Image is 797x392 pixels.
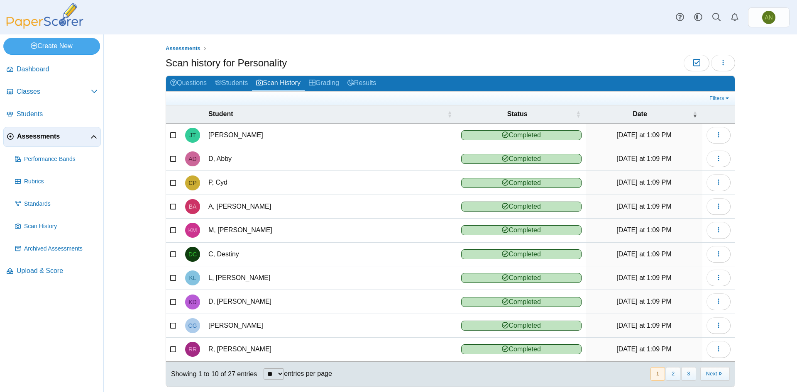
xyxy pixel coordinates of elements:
[650,367,665,381] button: 1
[616,179,671,186] time: Sep 11, 2025 at 1:09 PM
[188,346,197,352] span: Rory R
[507,110,528,117] span: Status
[189,204,197,209] span: Brenda A
[24,178,98,186] span: Rubrics
[3,23,86,30] a: PaperScorer
[188,323,197,329] span: Catherine G
[24,245,98,253] span: Archived Assessments
[616,203,671,210] time: Sep 11, 2025 at 1:09 PM
[461,249,582,259] span: Completed
[166,56,287,70] h1: Scan history for Personality
[166,362,257,387] div: Showing 1 to 10 of 27 entries
[204,124,457,147] td: [PERSON_NAME]
[726,8,744,27] a: Alerts
[189,132,196,138] span: Julia Thomas
[12,172,101,192] a: Rubrics
[3,82,101,102] a: Classes
[692,105,697,123] span: Date : Activate to remove sorting
[616,155,671,162] time: Sep 11, 2025 at 1:09 PM
[204,266,457,290] td: L, [PERSON_NAME]
[17,87,91,96] span: Classes
[204,290,457,314] td: D, [PERSON_NAME]
[461,321,582,331] span: Completed
[188,299,196,305] span: Kaitlin D
[461,225,582,235] span: Completed
[305,76,343,91] a: Grading
[12,194,101,214] a: Standards
[204,338,457,361] td: R, [PERSON_NAME]
[633,110,647,117] span: Date
[3,3,86,29] img: PaperScorer
[204,243,457,266] td: C, Destiny
[166,76,211,91] a: Questions
[188,227,197,233] span: Katy M
[707,94,733,102] a: Filters
[211,76,252,91] a: Students
[616,298,671,305] time: Sep 11, 2025 at 1:09 PM
[17,65,98,74] span: Dashboard
[284,370,332,377] label: entries per page
[208,110,233,117] span: Student
[461,178,582,188] span: Completed
[204,171,457,195] td: P, Cyd
[188,156,196,162] span: Abby D
[164,44,203,54] a: Assessments
[700,367,730,381] button: Next
[461,202,582,212] span: Completed
[3,38,100,54] a: Create New
[188,180,196,186] span: Cyd P
[616,251,671,258] time: Sep 11, 2025 at 1:09 PM
[204,219,457,242] td: M, [PERSON_NAME]
[447,105,452,123] span: Student : Activate to sort
[12,149,101,169] a: Performance Bands
[748,7,790,27] a: Abby Nance
[12,217,101,236] a: Scan History
[3,261,101,281] a: Upload & Score
[204,195,457,219] td: A, [PERSON_NAME]
[461,154,582,164] span: Completed
[166,45,200,51] span: Assessments
[681,367,696,381] button: 3
[3,127,101,147] a: Assessments
[3,105,101,124] a: Students
[12,239,101,259] a: Archived Assessments
[188,251,197,257] span: Destiny C
[650,367,730,381] nav: pagination
[204,147,457,171] td: D, Abby
[765,15,773,20] span: Abby Nance
[576,105,581,123] span: Status : Activate to sort
[461,344,582,354] span: Completed
[461,297,582,307] span: Completed
[616,274,671,281] time: Sep 11, 2025 at 1:09 PM
[616,226,671,234] time: Sep 11, 2025 at 1:09 PM
[252,76,305,91] a: Scan History
[616,346,671,353] time: Sep 11, 2025 at 1:09 PM
[24,200,98,208] span: Standards
[616,322,671,329] time: Sep 11, 2025 at 1:09 PM
[24,155,98,163] span: Performance Bands
[17,110,98,119] span: Students
[204,314,457,338] td: [PERSON_NAME]
[616,131,671,139] time: Sep 11, 2025 at 1:09 PM
[17,266,98,275] span: Upload & Score
[461,273,582,283] span: Completed
[189,275,196,281] span: Katerina L
[343,76,380,91] a: Results
[24,222,98,231] span: Scan History
[17,132,90,141] span: Assessments
[666,367,680,381] button: 2
[461,130,582,140] span: Completed
[3,60,101,80] a: Dashboard
[762,11,775,24] span: Abby Nance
